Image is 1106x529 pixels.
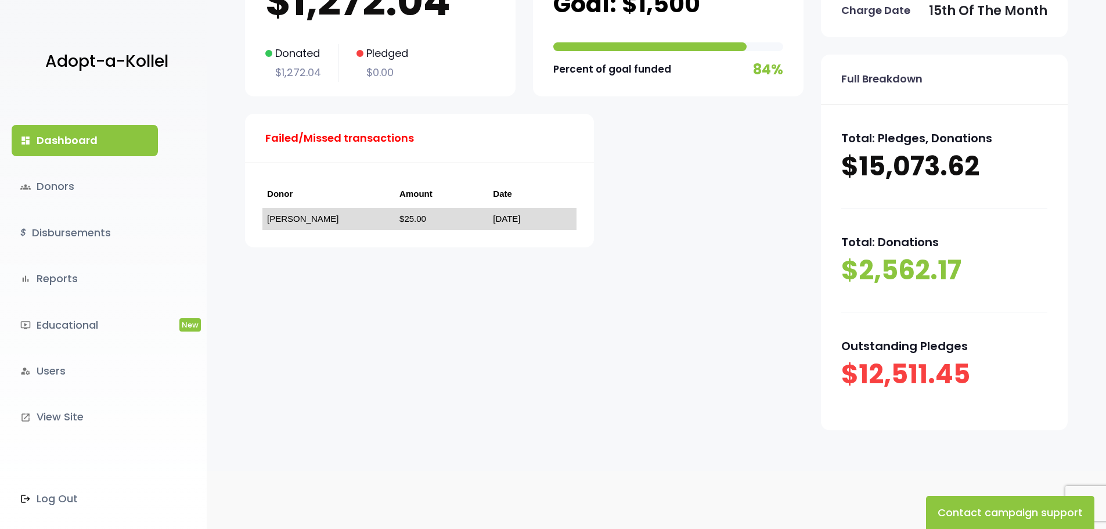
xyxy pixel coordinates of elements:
[395,181,488,208] th: Amount
[553,60,671,78] p: Percent of goal funded
[841,149,1047,185] p: $15,073.62
[356,44,408,63] p: Pledged
[20,366,31,376] i: manage_accounts
[356,63,408,82] p: $0.00
[12,310,158,341] a: ondemand_videoEducationalNew
[20,412,31,423] i: launch
[12,263,158,294] a: bar_chartReports
[20,135,31,146] i: dashboard
[399,214,426,224] a: $25.00
[20,274,31,284] i: bar_chart
[267,214,338,224] a: [PERSON_NAME]
[20,182,31,192] span: groups
[20,320,31,330] i: ondemand_video
[841,336,1047,357] p: Outstanding Pledges
[45,47,168,76] p: Adopt-a-Kollel
[488,181,577,208] th: Date
[841,357,1047,393] p: $12,511.45
[39,34,168,90] a: Adopt-a-Kollel
[841,232,1047,253] p: Total: Donations
[493,214,520,224] a: [DATE]
[12,125,158,156] a: dashboardDashboard
[926,496,1094,529] button: Contact campaign support
[12,401,158,433] a: launchView Site
[265,44,321,63] p: Donated
[753,57,783,82] p: 84%
[12,355,158,387] a: manage_accountsUsers
[179,318,201,332] span: New
[265,63,321,82] p: $1,272.04
[841,128,1047,149] p: Total: Pledges, Donations
[12,171,158,202] a: groupsDonors
[841,1,910,20] p: Charge Date
[20,225,26,242] i: $
[12,483,158,514] a: Log Out
[12,217,158,249] a: $Disbursements
[841,70,923,88] p: Full Breakdown
[841,253,1047,289] p: $2,562.17
[265,129,414,147] p: Failed/Missed transactions
[262,181,395,208] th: Donor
